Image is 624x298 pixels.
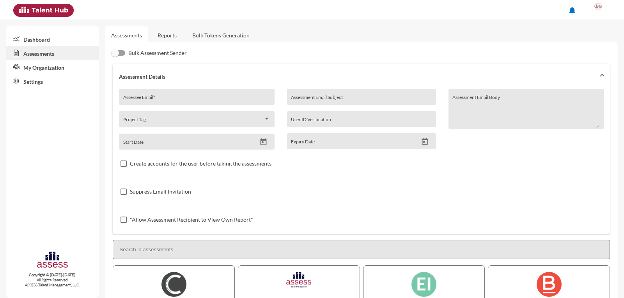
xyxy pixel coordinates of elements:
a: Assessments [6,46,99,60]
span: Suppress Email Invitation [130,187,191,196]
mat-panel-title: Assessment Details [119,73,594,80]
a: Settings [6,74,99,88]
span: Create accounts for the user before taking the assessments [130,159,271,168]
img: assesscompany-logo.png [36,250,69,271]
button: Open calendar [257,138,270,146]
a: Reports [151,26,183,45]
a: Bulk Tokens Generation [186,26,256,45]
button: Open calendar [418,138,432,146]
span: "Allow Assessment Recipient to View Own Report" [130,215,253,224]
a: Assessments [111,32,142,39]
a: Dashboard [6,32,99,46]
mat-expansion-panel-header: Assessment Details [113,64,610,89]
span: Bulk Assessment Sender [128,48,187,58]
input: Search in assessments [113,240,610,259]
mat-icon: notifications [567,6,577,15]
a: My Organization [6,60,99,74]
p: Copyright © [DATE]-[DATE]. All Rights Reserved. ASSESS Talent Management, LLC. [6,272,99,287]
div: Assessment Details [113,89,610,234]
